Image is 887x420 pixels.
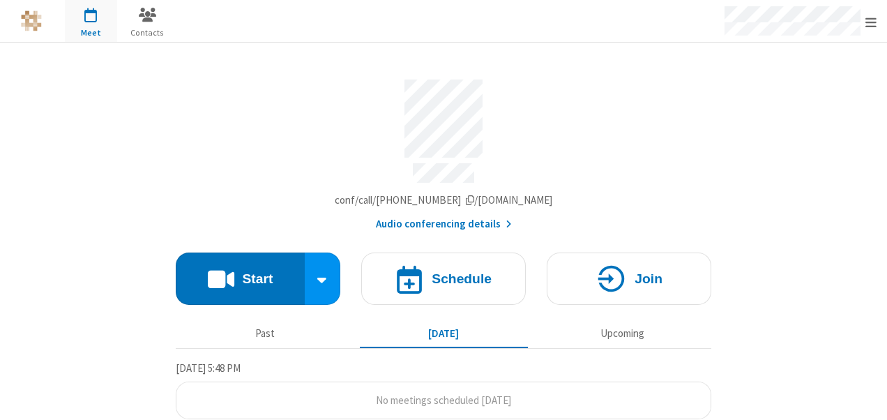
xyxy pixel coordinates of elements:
span: Copy my meeting room link [335,193,553,207]
button: Start [176,253,305,305]
div: Start conference options [305,253,341,305]
h4: Start [242,272,273,285]
button: Audio conferencing details [376,216,512,232]
section: Today's Meetings [176,359,711,419]
h4: Join [635,272,662,285]
span: Meet [65,27,117,39]
img: staging regression [21,10,42,31]
h4: Schedule [432,272,492,285]
button: Schedule [361,253,526,305]
button: Upcoming [538,321,706,347]
button: Join [547,253,711,305]
span: Contacts [121,27,174,39]
button: Copy my meeting room linkCopy my meeting room link [335,193,553,209]
button: Past [181,321,349,347]
section: Account details [176,69,711,232]
button: [DATE] [360,321,528,347]
span: [DATE] 5:48 PM [176,361,241,375]
span: No meetings scheduled [DATE] [376,393,511,407]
